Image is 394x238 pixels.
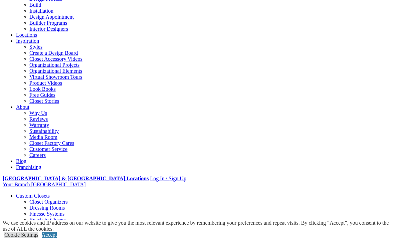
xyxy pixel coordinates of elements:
[29,152,46,158] a: Careers
[29,211,64,217] a: Finesse Systems
[29,74,82,80] a: Virtual Showroom Tours
[29,134,57,140] a: Media Room
[42,232,57,238] a: Accept
[29,116,48,122] a: Reviews
[29,2,41,8] a: Build
[29,122,49,128] a: Warranty
[31,182,85,187] span: [GEOGRAPHIC_DATA]
[29,62,79,68] a: Organizational Projects
[29,20,67,26] a: Builder Programs
[29,56,82,62] a: Closet Accessory Videos
[16,104,29,110] a: About
[29,199,68,205] a: Closet Organizers
[16,158,26,164] a: Blog
[3,182,30,187] span: Your Branch
[16,38,39,44] a: Inspiration
[29,44,42,50] a: Styles
[29,140,74,146] a: Closet Factory Cares
[29,92,55,98] a: Free Guides
[29,98,59,104] a: Closet Stories
[3,176,149,181] a: [GEOGRAPHIC_DATA] & [GEOGRAPHIC_DATA] Locations
[29,217,66,223] a: Reach-in Closets
[3,182,86,187] a: Your Branch [GEOGRAPHIC_DATA]
[29,14,74,20] a: Design Appointment
[29,80,62,86] a: Product Videos
[4,232,38,238] a: Cookie Settings
[29,8,53,14] a: Installation
[29,110,47,116] a: Why Us
[16,164,41,170] a: Franchising
[29,26,68,32] a: Interior Designers
[29,68,82,74] a: Organizational Elements
[29,128,59,134] a: Sustainability
[3,220,394,232] div: We use cookies and IP address on our website to give you the most relevant experience by remember...
[29,50,78,56] a: Create a Design Board
[16,32,37,38] a: Locations
[29,205,65,211] a: Dressing Rooms
[29,146,67,152] a: Customer Service
[16,193,50,199] a: Custom Closets
[150,176,186,181] a: Log In / Sign Up
[29,86,56,92] a: Look Books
